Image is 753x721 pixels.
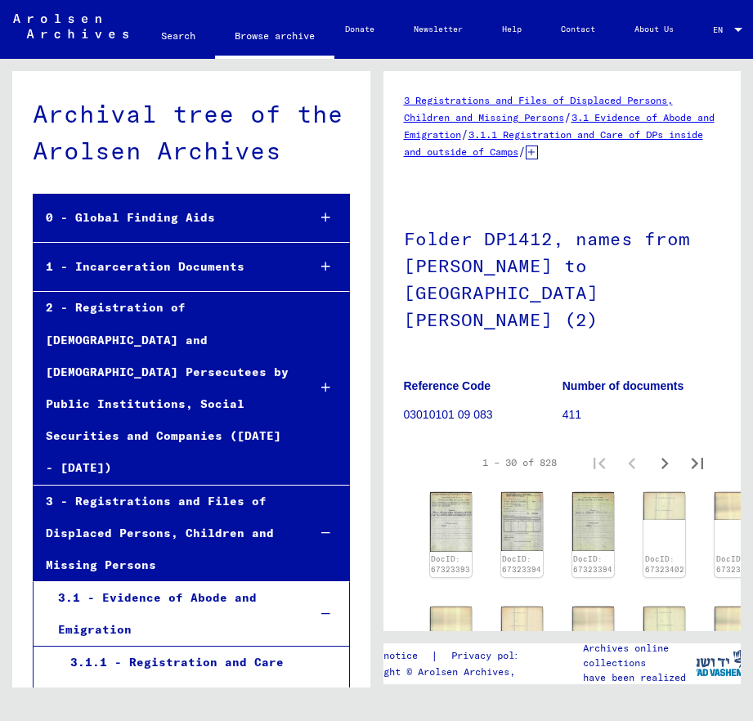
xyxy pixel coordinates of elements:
[325,10,394,49] a: Donate
[643,492,685,520] img: 001.jpg
[502,554,541,575] a: DocID: 67323394
[430,607,472,634] img: 002.jpg
[404,128,703,158] a: 3.1.1 Registration and Care of DPs inside and outside of Camps
[501,492,543,551] img: 001.jpg
[572,607,614,634] img: 002.jpg
[482,10,541,49] a: Help
[616,446,648,479] button: Previous page
[141,16,215,56] a: Search
[438,647,551,665] a: Privacy policy
[430,492,472,553] img: 002.jpg
[34,202,294,234] div: 0 - Global Finding Aids
[643,607,685,634] img: 001.jpg
[349,647,431,665] a: Legal notice
[394,10,482,49] a: Newsletter
[541,10,615,49] a: Contact
[583,626,696,670] p: The Arolsen Archives online collections
[583,670,696,700] p: have been realized in partnership with
[404,201,721,354] h1: Folder DP1412, names from [PERSON_NAME] to [GEOGRAPHIC_DATA][PERSON_NAME] (2)
[404,379,491,392] b: Reference Code
[482,455,557,470] div: 1 – 30 of 828
[34,292,294,484] div: 2 - Registration of [DEMOGRAPHIC_DATA] and [DEMOGRAPHIC_DATA] Persecutees by Public Institutions,...
[572,492,614,552] img: 002.jpg
[688,643,750,683] img: yv_logo.png
[681,446,714,479] button: Last page
[431,554,470,575] a: DocID: 67323393
[573,554,612,575] a: DocID: 67323394
[501,607,543,634] img: 001.jpg
[34,251,294,283] div: 1 - Incarceration Documents
[215,16,334,59] a: Browse archive
[46,582,295,646] div: 3.1 - Evidence of Abode and Emigration
[645,554,684,575] a: DocID: 67323402
[615,10,693,49] a: About Us
[349,647,551,665] div: |
[563,406,720,423] p: 411
[518,144,526,159] span: /
[563,379,684,392] b: Number of documents
[34,486,294,582] div: 3 - Registrations and Files of Displaced Persons, Children and Missing Persons
[349,665,551,679] p: Copyright © Arolsen Archives, 2021
[648,446,681,479] button: Next page
[404,406,562,423] p: 03010101 09 083
[461,127,468,141] span: /
[33,96,350,169] div: Archival tree of the Arolsen Archives
[713,25,731,34] span: EN
[13,14,128,38] img: Arolsen_neg.svg
[564,110,571,124] span: /
[404,94,673,123] a: 3 Registrations and Files of Displaced Persons, Children and Missing Persons
[583,446,616,479] button: First page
